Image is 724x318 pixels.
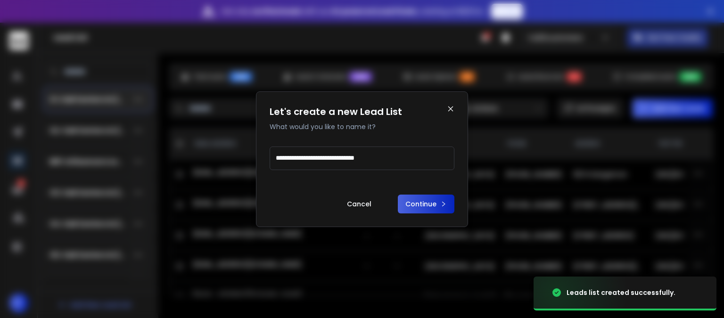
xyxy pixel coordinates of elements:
[567,288,675,297] div: Leads list created successfully.
[270,122,402,131] p: What would you like to name it?
[339,195,379,213] button: Cancel
[270,105,402,118] h1: Let's create a new Lead List
[398,195,454,213] button: Continue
